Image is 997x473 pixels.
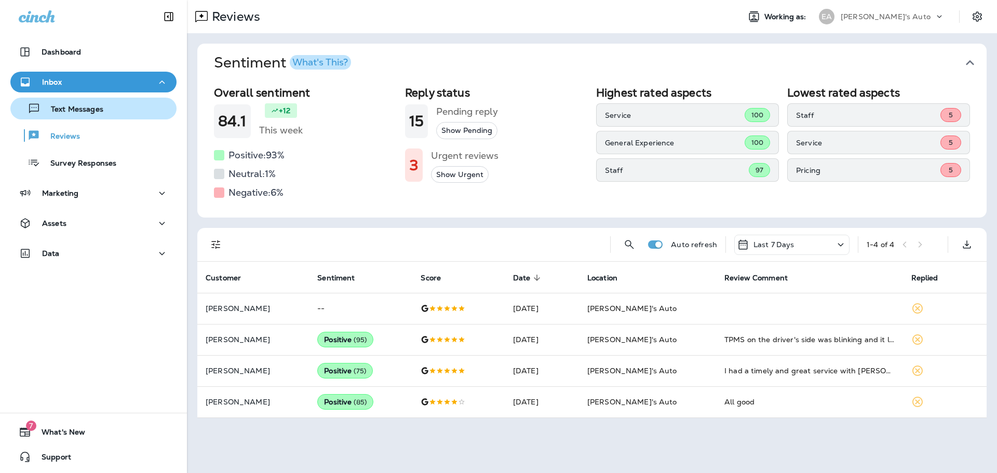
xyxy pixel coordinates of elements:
[796,111,940,119] p: Staff
[228,147,285,164] h5: Positive: 93 %
[587,397,677,407] span: [PERSON_NAME]'s Auto
[206,335,301,344] p: [PERSON_NAME]
[10,213,177,234] button: Assets
[31,453,71,465] span: Support
[949,138,953,147] span: 5
[724,397,894,407] div: All good
[587,273,631,282] span: Location
[956,234,977,255] button: Export as CSV
[206,304,301,313] p: [PERSON_NAME]
[31,428,85,440] span: What's New
[671,240,717,249] p: Auto refresh
[10,152,177,173] button: Survey Responses
[968,7,987,26] button: Settings
[292,58,348,67] div: What's This?
[197,82,987,218] div: SentimentWhat's This?
[796,166,940,174] p: Pricing
[513,273,544,282] span: Date
[206,273,254,282] span: Customer
[436,122,497,139] button: Show Pending
[619,234,640,255] button: Search Reviews
[753,240,794,249] p: Last 7 Days
[317,363,373,379] div: Positive
[10,183,177,204] button: Marketing
[317,332,373,347] div: Positive
[317,274,355,282] span: Sentiment
[596,86,779,99] h2: Highest rated aspects
[405,86,588,99] h2: Reply status
[206,398,301,406] p: [PERSON_NAME]
[290,55,351,70] button: What's This?
[40,132,80,142] p: Reviews
[911,273,952,282] span: Replied
[154,6,183,27] button: Collapse Sidebar
[513,274,531,282] span: Date
[10,98,177,119] button: Text Messages
[505,386,579,417] td: [DATE]
[436,103,498,120] h5: Pending reply
[949,111,953,119] span: 5
[724,334,894,345] div: TPMS on the driver's side was blinking and it looked like it needed replacement. After dropping o...
[354,398,367,407] span: ( 85 )
[214,86,397,99] h2: Overall sentiment
[206,274,241,282] span: Customer
[208,9,260,24] p: Reviews
[605,166,749,174] p: Staff
[505,324,579,355] td: [DATE]
[317,394,373,410] div: Positive
[218,113,247,130] h1: 84.1
[10,447,177,467] button: Support
[724,274,788,282] span: Review Comment
[42,78,62,86] p: Inbox
[206,367,301,375] p: [PERSON_NAME]
[796,139,940,147] p: Service
[587,366,677,375] span: [PERSON_NAME]'s Auto
[724,366,894,376] div: I had a timely and great service with Evans Auto for my 2002 Lexus.
[214,54,351,72] h1: Sentiment
[41,105,103,115] p: Text Messages
[317,273,368,282] span: Sentiment
[10,125,177,146] button: Reviews
[409,113,424,130] h1: 15
[354,367,366,375] span: ( 75 )
[605,139,745,147] p: General Experience
[431,147,498,164] h5: Urgent reviews
[228,184,284,201] h5: Negative: 6 %
[724,273,801,282] span: Review Comment
[421,273,454,282] span: Score
[259,122,303,139] h5: This week
[309,293,412,324] td: --
[10,72,177,92] button: Inbox
[587,304,677,313] span: [PERSON_NAME]'s Auto
[505,293,579,324] td: [DATE]
[819,9,834,24] div: EA
[787,86,970,99] h2: Lowest rated aspects
[505,355,579,386] td: [DATE]
[279,105,290,116] p: +12
[751,138,763,147] span: 100
[751,111,763,119] span: 100
[206,44,995,82] button: SentimentWhat's This?
[42,48,81,56] p: Dashboard
[10,422,177,442] button: 7What's New
[911,274,938,282] span: Replied
[40,159,116,169] p: Survey Responses
[409,157,419,174] h1: 3
[228,166,276,182] h5: Neutral: 1 %
[10,42,177,62] button: Dashboard
[867,240,894,249] div: 1 - 4 of 4
[841,12,931,21] p: [PERSON_NAME]'s Auto
[10,243,177,264] button: Data
[26,421,36,431] span: 7
[42,249,60,258] p: Data
[587,335,677,344] span: [PERSON_NAME]'s Auto
[764,12,809,21] span: Working as:
[431,166,489,183] button: Show Urgent
[949,166,953,174] span: 5
[756,166,763,174] span: 97
[605,111,745,119] p: Service
[42,219,66,227] p: Assets
[206,234,226,255] button: Filters
[421,274,441,282] span: Score
[354,335,367,344] span: ( 95 )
